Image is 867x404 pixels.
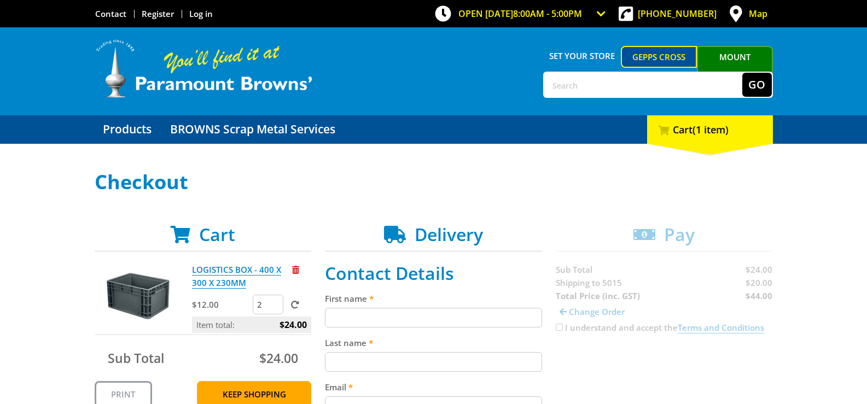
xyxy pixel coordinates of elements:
input: Please enter your first name. [325,308,542,327]
a: Remove from cart [292,264,299,275]
span: Sub Total [108,349,164,367]
a: Go to the Contact page [95,8,126,19]
span: $24.00 [280,317,307,333]
a: Gepps Cross [621,46,697,68]
span: Cart [199,223,235,246]
a: Mount [PERSON_NAME] [697,46,773,87]
h1: Checkout [95,171,773,193]
span: Set your store [543,46,621,66]
span: OPEN [DATE] [458,8,582,20]
a: Go to the Products page [95,115,160,144]
input: Please enter your last name. [325,352,542,372]
label: First name [325,292,542,305]
h2: Contact Details [325,263,542,284]
label: Last name [325,336,542,349]
img: Paramount Browns' [95,38,313,99]
p: $12.00 [192,298,251,311]
p: Item total: [192,317,311,333]
span: (1 item) [693,123,729,136]
span: Delivery [415,223,483,246]
a: Go to the registration page [142,8,174,19]
span: 8:00am - 5:00pm [513,8,582,20]
div: Cart [647,115,773,144]
button: Go [742,73,772,97]
a: Log in [189,8,213,19]
label: Email [325,380,542,394]
img: LOGISTICS BOX - 400 X 300 X 230MM [105,263,171,329]
a: Go to the BROWNS Scrap Metal Services page [162,115,344,144]
span: $24.00 [259,349,298,367]
a: LOGISTICS BOX - 400 X 300 X 230MM [192,264,281,289]
input: Search [544,73,742,97]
